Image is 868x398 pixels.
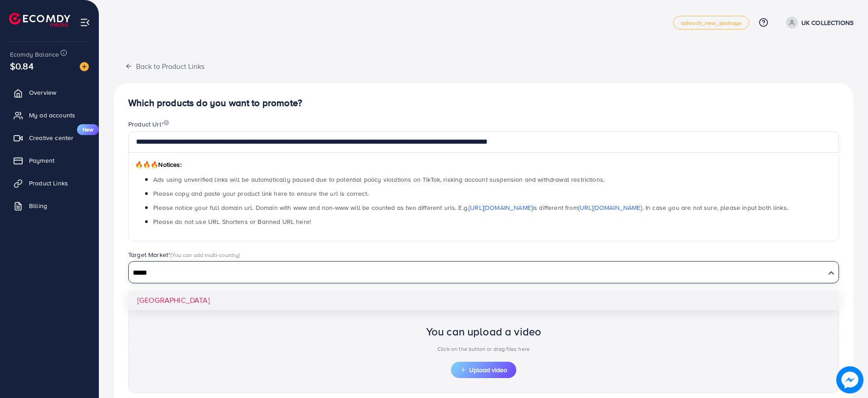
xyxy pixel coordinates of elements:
[164,120,169,126] img: image
[426,344,542,354] p: Click on the button or drag files here
[469,203,533,212] a: [URL][DOMAIN_NAME]
[10,59,34,73] span: $0.84
[836,366,863,393] img: image
[128,250,240,259] label: Target Market
[29,88,56,97] span: Overview
[135,160,158,169] span: 🔥🔥🔥
[80,62,89,71] img: image
[135,160,182,169] span: Notices:
[7,83,92,102] a: Overview
[681,20,742,26] span: adreach_new_package
[29,201,47,210] span: Billing
[153,217,311,226] span: Please do not use URL Shortens or Banned URL here!
[29,111,75,120] span: My ad accounts
[29,179,68,188] span: Product Links
[128,97,839,109] h4: Which products do you want to promote?
[77,124,99,135] span: New
[170,251,240,259] span: (You can add multi-country)
[7,106,92,124] a: My ad accounts
[7,197,92,215] a: Billing
[10,50,59,59] span: Ecomdy Balance
[673,16,749,29] a: adreach_new_package
[426,325,542,338] h2: You can upload a video
[29,133,73,142] span: Creative center
[7,151,92,170] a: Payment
[9,13,70,27] img: logo
[7,174,92,192] a: Product Links
[451,362,516,378] button: Upload video
[578,203,642,212] a: [URL][DOMAIN_NAME]
[130,266,824,280] input: Search for option
[29,156,54,165] span: Payment
[114,56,216,76] button: Back to Product Links
[153,203,788,212] span: Please notice your full domain url. Domain with www and non-www will be counted as two different ...
[460,367,507,373] span: Upload video
[153,189,369,198] span: Please copy and paste your product link here to ensure the url is correct.
[128,261,839,283] div: Search for option
[153,175,605,184] span: Ads using unverified links will be automatically paused due to potential policy violations on Tik...
[7,129,92,147] a: Creative centerNew
[80,17,90,28] img: menu
[128,291,839,310] li: [GEOGRAPHIC_DATA]
[801,17,853,28] p: UK COLLECTIONS
[782,17,853,29] a: UK COLLECTIONS
[128,120,169,129] label: Product Url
